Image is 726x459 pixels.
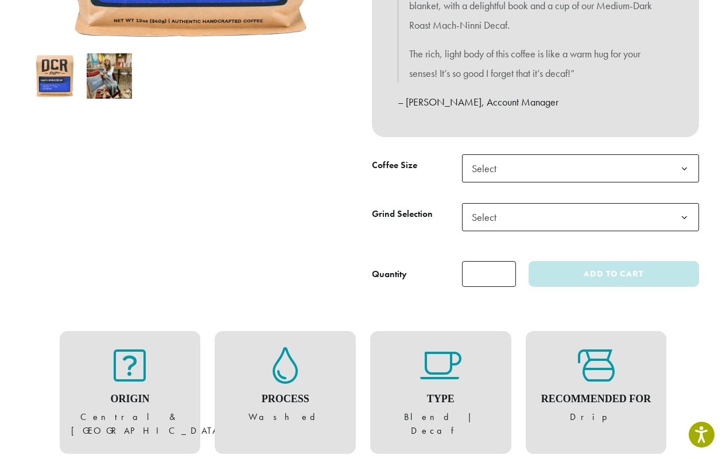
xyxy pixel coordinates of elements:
[71,393,189,406] h4: Origin
[462,203,699,231] span: Select
[372,267,407,281] div: Quantity
[382,393,500,406] h4: Type
[398,92,673,112] p: – [PERSON_NAME], Account Manager
[226,393,344,406] h4: Process
[372,157,462,174] label: Coffee Size
[537,393,655,406] h4: Recommended For
[71,347,189,438] figure: Central & [GEOGRAPHIC_DATA]
[529,261,698,287] button: Add to cart
[87,53,132,99] img: Mach-Ninni Decaf - Image 2
[462,154,699,182] span: Select
[382,347,500,438] figure: Blend | Decaf
[462,261,516,287] input: Product quantity
[537,347,655,424] figure: Drip
[226,347,344,424] figure: Washed
[467,157,508,180] span: Select
[409,44,662,83] p: The rich, light body of this coffee is like a warm hug for your senses! It’s so good I forget tha...
[467,206,508,228] span: Select
[32,53,77,99] img: Mach-Ninni Decaf
[372,206,462,223] label: Grind Selection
